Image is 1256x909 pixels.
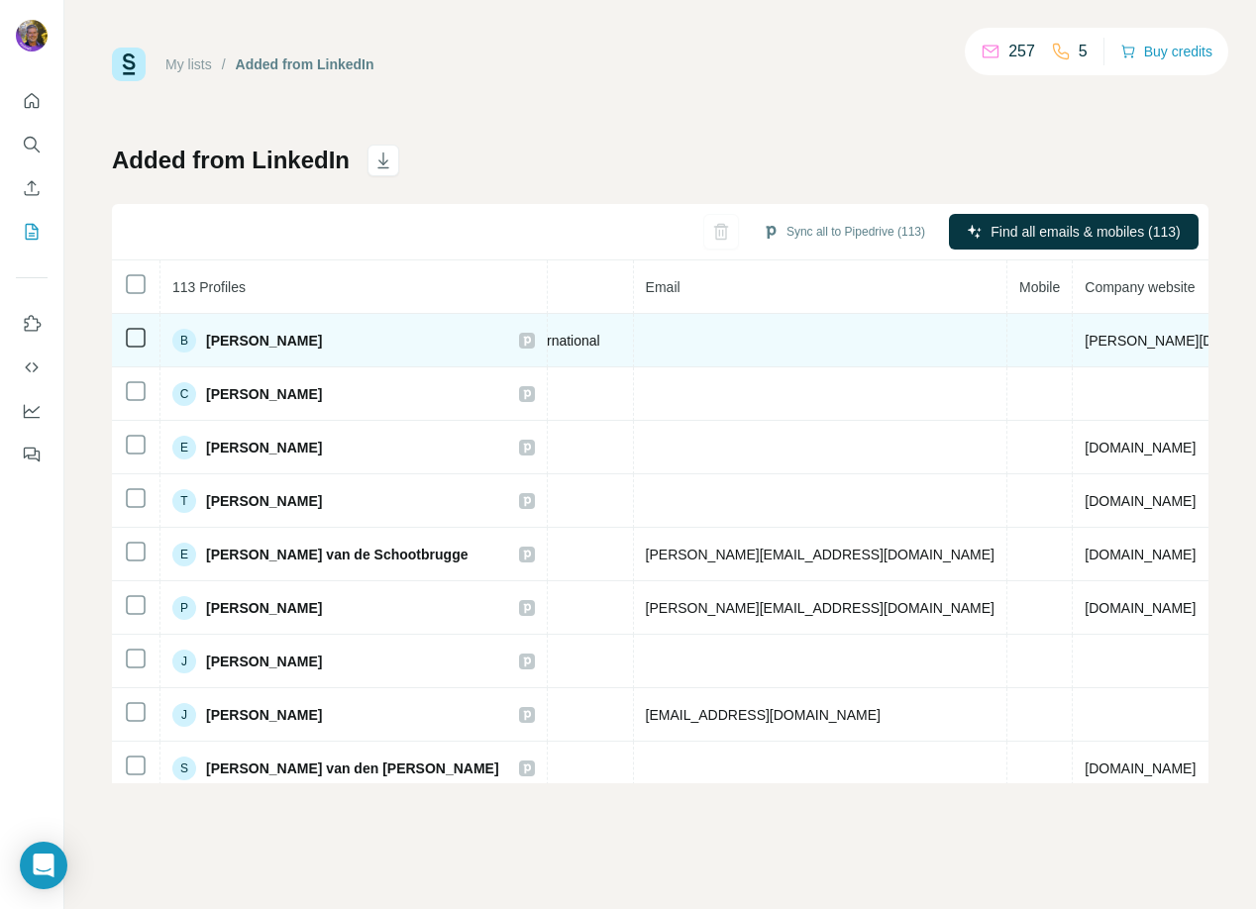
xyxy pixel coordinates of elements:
[206,384,322,404] span: [PERSON_NAME]
[172,329,196,353] div: B
[1085,493,1196,509] span: [DOMAIN_NAME]
[172,757,196,780] div: S
[172,596,196,620] div: P
[16,306,48,342] button: Use Surfe on LinkedIn
[16,170,48,206] button: Enrich CSV
[236,54,374,74] div: Added from LinkedIn
[1019,279,1060,295] span: Mobile
[1085,279,1195,295] span: Company website
[1085,440,1196,455] span: [DOMAIN_NAME]
[112,145,350,176] h1: Added from LinkedIn
[172,489,196,513] div: T
[172,382,196,406] div: C
[172,703,196,727] div: J
[16,393,48,429] button: Dashboard
[112,48,146,81] img: Surfe Logo
[206,438,322,457] span: [PERSON_NAME]
[172,436,196,459] div: E
[646,547,994,562] span: [PERSON_NAME][EMAIL_ADDRESS][DOMAIN_NAME]
[206,331,322,351] span: [PERSON_NAME]
[222,54,226,74] li: /
[1085,547,1196,562] span: [DOMAIN_NAME]
[16,127,48,162] button: Search
[16,214,48,250] button: My lists
[1120,38,1212,65] button: Buy credits
[206,652,322,671] span: [PERSON_NAME]
[16,437,48,472] button: Feedback
[646,707,881,723] span: [EMAIL_ADDRESS][DOMAIN_NAME]
[1008,40,1035,63] p: 257
[165,56,212,72] a: My lists
[172,650,196,673] div: J
[991,222,1180,242] span: Find all emails & mobiles (113)
[206,598,322,618] span: [PERSON_NAME]
[20,842,67,889] div: Open Intercom Messenger
[206,758,499,778] span: [PERSON_NAME] van den [PERSON_NAME]
[206,491,322,511] span: [PERSON_NAME]
[1085,600,1196,616] span: [DOMAIN_NAME]
[646,279,680,295] span: Email
[16,83,48,119] button: Quick start
[646,600,994,616] span: [PERSON_NAME][EMAIL_ADDRESS][DOMAIN_NAME]
[16,20,48,51] img: Avatar
[1079,40,1088,63] p: 5
[949,214,1199,250] button: Find all emails & mobiles (113)
[172,279,246,295] span: 113 Profiles
[206,545,468,564] span: [PERSON_NAME] van de Schootbrugge
[206,705,322,725] span: [PERSON_NAME]
[16,350,48,385] button: Use Surfe API
[1085,760,1196,776] span: [DOMAIN_NAME]
[749,217,939,247] button: Sync all to Pipedrive (113)
[172,543,196,566] div: E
